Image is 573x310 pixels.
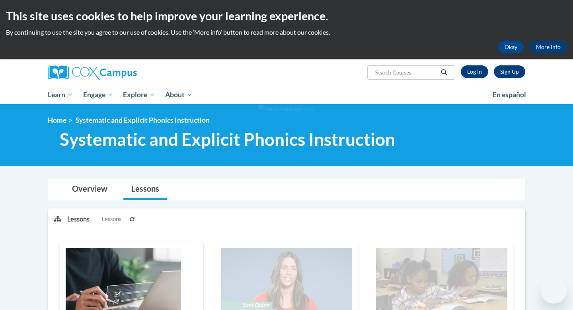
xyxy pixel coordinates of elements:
h2: This site uses cookies to help improve your learning experience. [6,8,567,24]
button: Okay [498,41,524,53]
a: More Info [530,41,567,53]
p: By continuing to use the site you agree to our use of cookies. Use the ‘More info’ button to read... [6,28,567,37]
a: Engage [78,86,118,104]
span: En español [493,90,526,99]
a: Cox Campus [48,65,199,80]
input: Search Courses [374,68,438,77]
div: Main menu [36,86,537,104]
span: Lessons [101,215,121,224]
button: Search [438,68,450,77]
span: Systematic and Explicit Phonics Instruction [76,116,210,124]
a: Log In [461,65,488,78]
a: Lessons [123,179,167,200]
p: Lessons [67,215,90,224]
a: Register [494,65,525,78]
img: Cox Campus [48,65,137,80]
iframe: Button to launch messaging window [541,278,567,304]
span: Systematic and Explicit Phonics Instruction [60,129,395,150]
span: Engage [83,90,113,100]
a: About [160,86,197,104]
a: Learn [43,86,78,104]
a: Explore [118,86,160,104]
a: Home [48,116,66,124]
a: En español [487,86,531,103]
span: Learn [48,90,73,100]
a: Overview [64,179,115,200]
img: Section background [258,105,315,114]
span: About [165,90,192,100]
span: Explore [123,90,155,100]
